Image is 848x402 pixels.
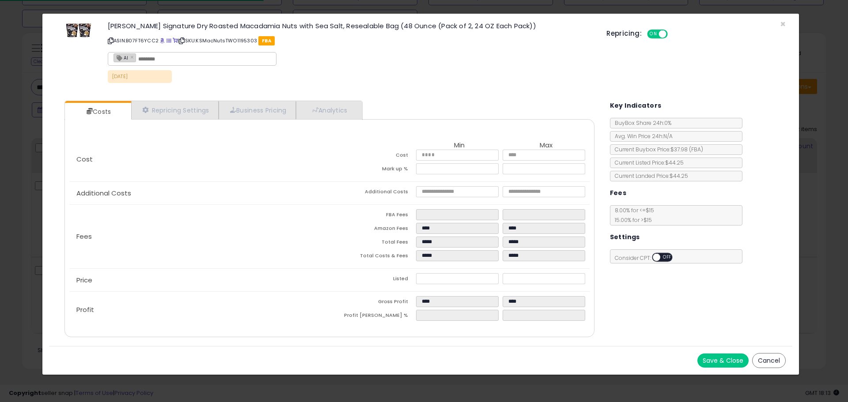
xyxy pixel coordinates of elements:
span: ( FBA ) [689,146,703,153]
h5: Key Indicators [610,100,662,111]
span: × [780,18,786,30]
img: 514EnlJJKIL._SL60_.jpg [65,23,92,38]
p: [DATE] [108,70,172,83]
span: FBA [258,36,275,45]
td: Total Costs & Fees [329,250,416,264]
h5: Repricing: [606,30,642,37]
span: 15.00 % for > $15 [610,216,652,224]
span: Current Landed Price: $44.25 [610,172,688,180]
a: × [130,53,136,61]
th: Max [503,142,589,150]
td: Total Fees [329,237,416,250]
th: Min [416,142,503,150]
a: Costs [65,103,130,120]
td: Mark up % [329,163,416,177]
td: Listed [329,273,416,287]
p: Fees [69,233,329,240]
p: Additional Costs [69,190,329,197]
a: Your listing only [173,37,178,44]
span: Avg. Win Price 24h: N/A [610,132,673,140]
a: All offer listings [167,37,171,44]
span: ON [648,30,659,38]
p: Cost [69,156,329,163]
span: 8.00 % for <= $15 [610,207,654,224]
a: Analytics [296,101,361,119]
td: FBA Fees [329,209,416,223]
p: Price [69,277,329,284]
td: Profit [PERSON_NAME] % [329,310,416,323]
span: AI [114,54,128,61]
h3: [PERSON_NAME] Signature Dry Roasted Macadamia Nuts with Sea Salt, Resealable Bag (48 Ounce (Pack ... [108,23,593,29]
td: Cost [329,150,416,163]
a: Repricing Settings [131,101,219,119]
a: Business Pricing [219,101,296,119]
td: Amazon Fees [329,223,416,237]
a: BuyBox page [160,37,165,44]
span: BuyBox Share 24h: 0% [610,119,671,127]
button: Cancel [752,353,786,368]
h5: Fees [610,188,627,199]
span: OFF [666,30,681,38]
h5: Settings [610,232,640,243]
span: $37.98 [670,146,703,153]
span: Consider CPT: [610,254,684,262]
span: Current Listed Price: $44.25 [610,159,684,166]
p: Profit [69,306,329,313]
span: Current Buybox Price: [610,146,703,153]
td: Gross Profit [329,296,416,310]
td: Additional Costs [329,186,416,200]
button: Save & Close [697,353,749,368]
p: ASIN: B07FT6YCC2 | SKU: KSMacNutsTWO1195303 [108,34,593,48]
span: OFF [660,254,674,261]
